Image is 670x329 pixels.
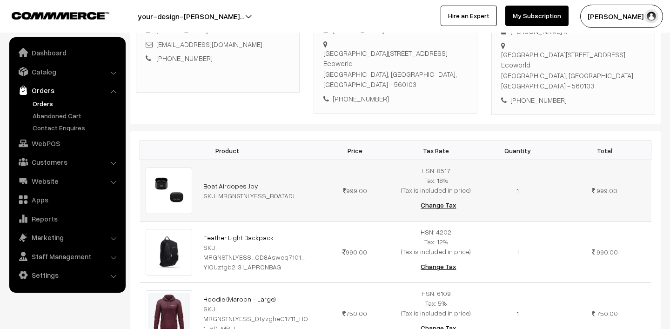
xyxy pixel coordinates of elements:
[401,289,471,317] span: HSN: 6109 Tax: 5% (Tax is included in price)
[441,6,497,26] a: Hire an Expert
[12,173,122,189] a: Website
[203,191,308,201] div: SKU: MRGNSTNLYESS_BOATADJ
[596,248,618,256] span: 990.00
[30,111,122,121] a: Abandoned Cart
[12,154,122,170] a: Customers
[413,195,463,215] button: Change Tax
[644,9,658,23] img: user
[105,5,277,28] button: your-design-[PERSON_NAME]…
[203,234,274,242] a: Feather Light Backpack
[343,187,367,195] span: 999.00
[146,229,193,276] img: 17201668423999MS-Backpack.png
[12,191,122,208] a: Apps
[314,141,395,160] th: Price
[12,12,109,19] img: COMMMERCE
[12,44,122,61] a: Dashboard
[596,187,617,195] span: 999.00
[12,267,122,283] a: Settings
[156,54,213,62] a: [PHONE_NUMBER]
[140,141,315,160] th: Product
[401,228,471,255] span: HSN: 4202 Tax: 12% (Tax is included in price)
[323,48,468,90] div: [GEOGRAPHIC_DATA][STREET_ADDRESS] Ecoworld [GEOGRAPHIC_DATA], [GEOGRAPHIC_DATA], [GEOGRAPHIC_DATA...
[156,40,262,48] a: [EMAIL_ADDRESS][DOMAIN_NAME]
[12,229,122,246] a: Marketing
[30,123,122,133] a: Contact Enquires
[30,99,122,108] a: Orders
[505,6,569,26] a: My Subscription
[477,141,558,160] th: Quantity
[12,210,122,227] a: Reports
[413,256,463,277] button: Change Tax
[596,309,618,317] span: 750.00
[401,167,471,194] span: HSN: 8517 Tax: 18% (Tax is included in price)
[342,248,367,256] span: 990.00
[323,94,468,104] div: [PHONE_NUMBER]
[12,135,122,152] a: WebPOS
[12,9,93,20] a: COMMMERCE
[342,309,367,317] span: 750.00
[203,182,258,190] a: Boat Airdopes Joy
[203,295,276,303] a: Hoodie (Maroon - Large)
[558,141,651,160] th: Total
[516,248,519,256] span: 1
[395,141,477,160] th: Tax Rate
[12,82,122,99] a: Orders
[501,95,645,106] div: [PHONE_NUMBER]
[580,5,663,28] button: [PERSON_NAME] N.P
[146,168,193,215] img: 17475766658382Morgan_Stanley_Boat_Airdopes_Joy_Preview.jpg
[12,63,122,80] a: Catalog
[12,248,122,265] a: Staff Management
[516,309,519,317] span: 1
[516,187,519,195] span: 1
[501,49,645,91] div: [GEOGRAPHIC_DATA][STREET_ADDRESS] Ecoworld [GEOGRAPHIC_DATA], [GEOGRAPHIC_DATA], [GEOGRAPHIC_DATA...
[203,242,308,272] div: SKU: MRGNSTNLYESS_OD8Asweq7101_YlOUztgb2131_APRONBAG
